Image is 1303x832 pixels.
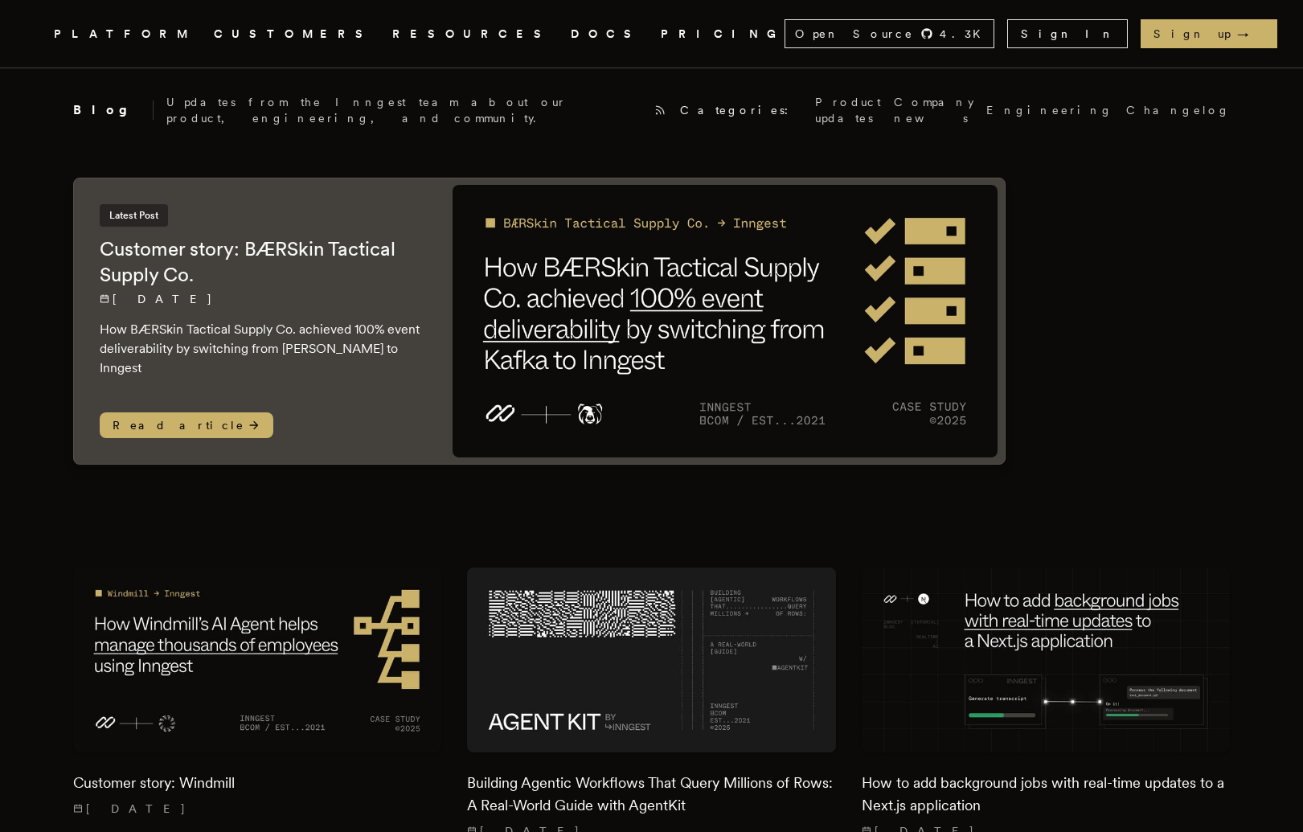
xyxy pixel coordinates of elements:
[100,236,420,288] h2: Customer story: BÆRSkin Tactical Supply Co.
[862,772,1231,817] h2: How to add background jobs with real-time updates to a Next.js application
[166,94,641,126] p: Updates from the Inngest team about our product, engineering, and community.
[894,94,973,126] a: Company news
[815,94,881,126] a: Product updates
[1237,26,1264,42] span: →
[986,102,1113,118] a: Engineering
[571,24,641,44] a: DOCS
[680,102,802,118] span: Categories:
[100,204,168,227] span: Latest Post
[661,24,785,44] a: PRICING
[100,412,273,438] span: Read article
[100,320,420,378] p: How BÆRSkin Tactical Supply Co. achieved 100% event deliverability by switching from [PERSON_NAME...
[467,568,836,752] img: Featured image for Building Agentic Workflows That Query Millions of Rows: A Real-World Guide wit...
[467,772,836,817] h2: Building Agentic Workflows That Query Millions of Rows: A Real-World Guide with AgentKit
[1126,102,1231,118] a: Changelog
[73,178,1006,465] a: Latest PostCustomer story: BÆRSkin Tactical Supply Co.[DATE] How BÆRSkin Tactical Supply Co. achi...
[795,26,914,42] span: Open Source
[940,26,990,42] span: 4.3 K
[73,100,154,120] h2: Blog
[1007,19,1128,48] a: Sign In
[1141,19,1277,48] a: Sign up
[73,568,442,752] img: Featured image for Customer story: Windmill blog post
[862,568,1231,752] img: Featured image for How to add background jobs with real-time updates to a Next.js application blo...
[392,24,551,44] button: RESOURCES
[73,772,442,794] h2: Customer story: Windmill
[54,24,195,44] button: PLATFORM
[214,24,373,44] a: CUSTOMERS
[100,291,420,307] p: [DATE]
[453,185,998,457] img: Featured image for Customer story: BÆRSkin Tactical Supply Co. blog post
[73,801,442,817] p: [DATE]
